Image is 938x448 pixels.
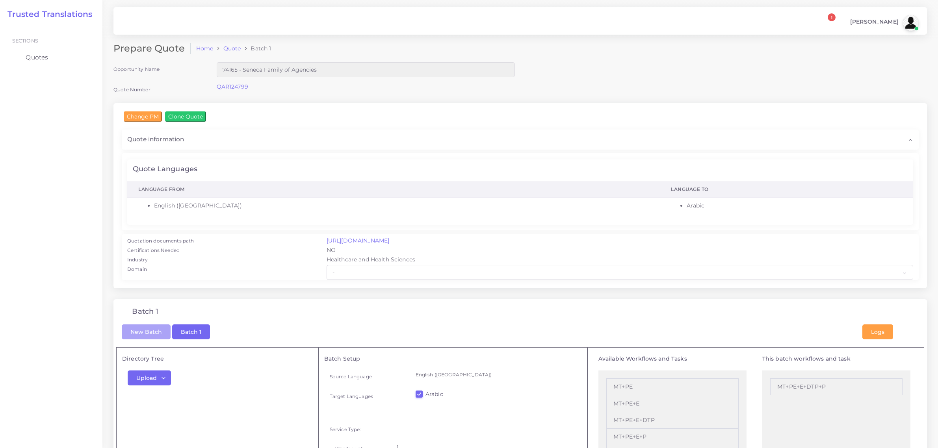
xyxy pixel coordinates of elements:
[122,355,312,362] h5: Directory Tree
[425,390,443,398] label: Arabic
[241,44,271,52] li: Batch 1
[606,378,739,395] li: MT+PE
[606,429,739,445] li: MT+PE+E+P
[124,111,162,122] input: Change PM
[324,355,582,362] h5: Batch Setup
[127,237,194,244] label: Quotation documents path
[132,307,158,316] h4: Batch 1
[846,15,921,31] a: [PERSON_NAME]avatar
[2,9,93,19] a: Trusted Translations
[606,395,739,412] li: MT+PE+E
[122,130,919,149] div: Quote information
[871,328,884,335] span: Logs
[828,13,836,21] span: 1
[122,324,171,339] button: New Batch
[687,202,902,210] li: Arabic
[133,165,197,174] h4: Quote Languages
[598,355,747,362] h5: Available Workflows and Tasks
[127,135,184,144] span: Quote information
[127,247,180,254] label: Certifications Needed
[127,266,147,273] label: Domain
[196,44,214,52] a: Home
[321,246,919,255] div: NO
[330,393,373,400] label: Target Languages
[862,324,893,339] button: Logs
[903,15,919,31] img: avatar
[127,181,660,197] th: Language From
[660,181,913,197] th: Language To
[128,370,171,385] button: Upload
[165,111,206,122] input: Clone Quote
[606,412,739,429] li: MT+PE+E+DTP
[416,370,576,379] p: English ([GEOGRAPHIC_DATA])
[26,53,48,62] span: Quotes
[223,44,241,52] a: Quote
[113,43,191,54] h2: Prepare Quote
[172,328,210,335] a: Batch 1
[327,237,390,244] a: [URL][DOMAIN_NAME]
[321,255,919,265] div: Healthcare and Health Sciences
[770,378,903,395] li: MT+PE+E+DTP+P
[12,38,38,44] span: Sections
[127,256,148,263] label: Industry
[172,324,210,339] button: Batch 1
[330,426,361,433] label: Service Type:
[113,66,160,72] label: Opportunity Name
[821,18,834,28] a: 1
[850,19,899,24] span: [PERSON_NAME]
[122,328,171,335] a: New Batch
[330,373,372,380] label: Source Language
[6,49,97,66] a: Quotes
[762,355,910,362] h5: This batch workflows and task
[217,83,248,90] a: QAR124799
[154,202,649,210] li: English ([GEOGRAPHIC_DATA])
[113,86,150,93] label: Quote Number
